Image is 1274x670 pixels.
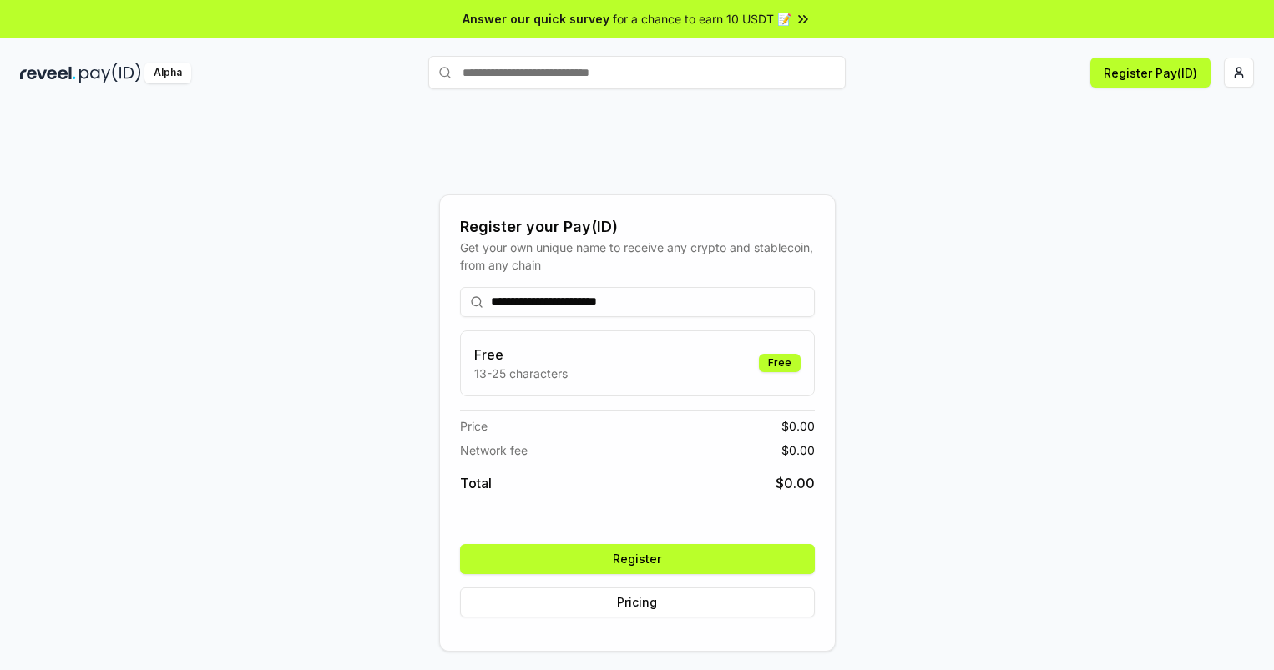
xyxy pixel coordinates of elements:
[460,587,815,617] button: Pricing
[1090,58,1211,88] button: Register Pay(ID)
[20,63,76,83] img: reveel_dark
[776,473,815,493] span: $ 0.00
[460,417,488,435] span: Price
[144,63,191,83] div: Alpha
[759,354,801,372] div: Free
[460,239,815,274] div: Get your own unique name to receive any crypto and stablecoin, from any chain
[474,365,568,382] p: 13-25 characters
[460,441,528,459] span: Network fee
[613,10,791,28] span: for a chance to earn 10 USDT 📝
[460,215,815,239] div: Register your Pay(ID)
[460,544,815,574] button: Register
[463,10,609,28] span: Answer our quick survey
[79,63,141,83] img: pay_id
[460,473,492,493] span: Total
[781,441,815,459] span: $ 0.00
[781,417,815,435] span: $ 0.00
[474,345,568,365] h3: Free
